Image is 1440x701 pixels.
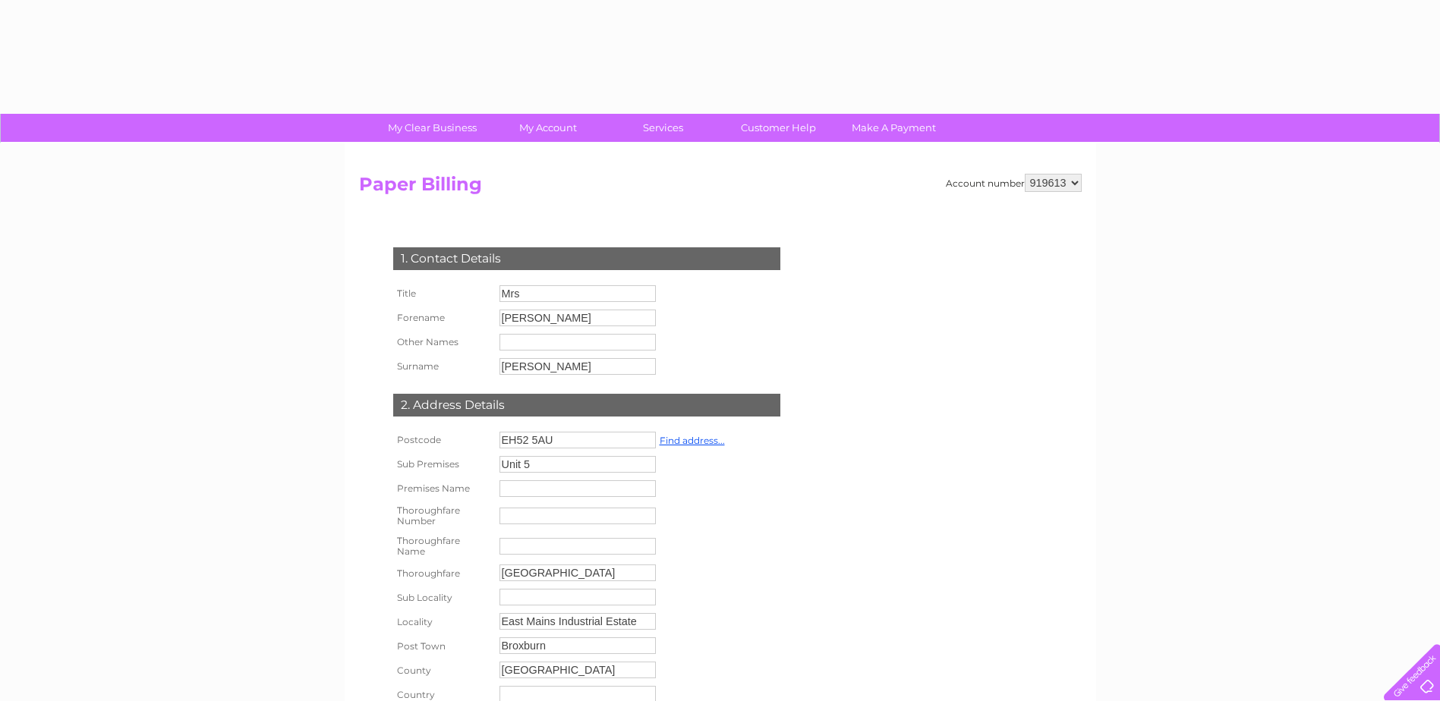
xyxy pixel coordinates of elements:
[946,174,1082,192] div: Account number
[389,501,496,531] th: Thoroughfare Number
[389,306,496,330] th: Forename
[389,531,496,561] th: Thoroughfare Name
[389,561,496,585] th: Thoroughfare
[389,354,496,379] th: Surname
[716,114,841,142] a: Customer Help
[389,452,496,476] th: Sub Premises
[393,247,780,270] div: 1. Contact Details
[660,435,725,446] a: Find address...
[485,114,610,142] a: My Account
[389,330,496,354] th: Other Names
[389,633,496,658] th: Post Town
[370,114,495,142] a: My Clear Business
[831,114,956,142] a: Make A Payment
[389,609,496,633] th: Locality
[389,281,496,306] th: Title
[389,585,496,609] th: Sub Locality
[389,428,496,452] th: Postcode
[600,114,726,142] a: Services
[359,174,1082,203] h2: Paper Billing
[389,476,496,501] th: Premises Name
[393,394,780,417] div: 2. Address Details
[389,658,496,682] th: County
